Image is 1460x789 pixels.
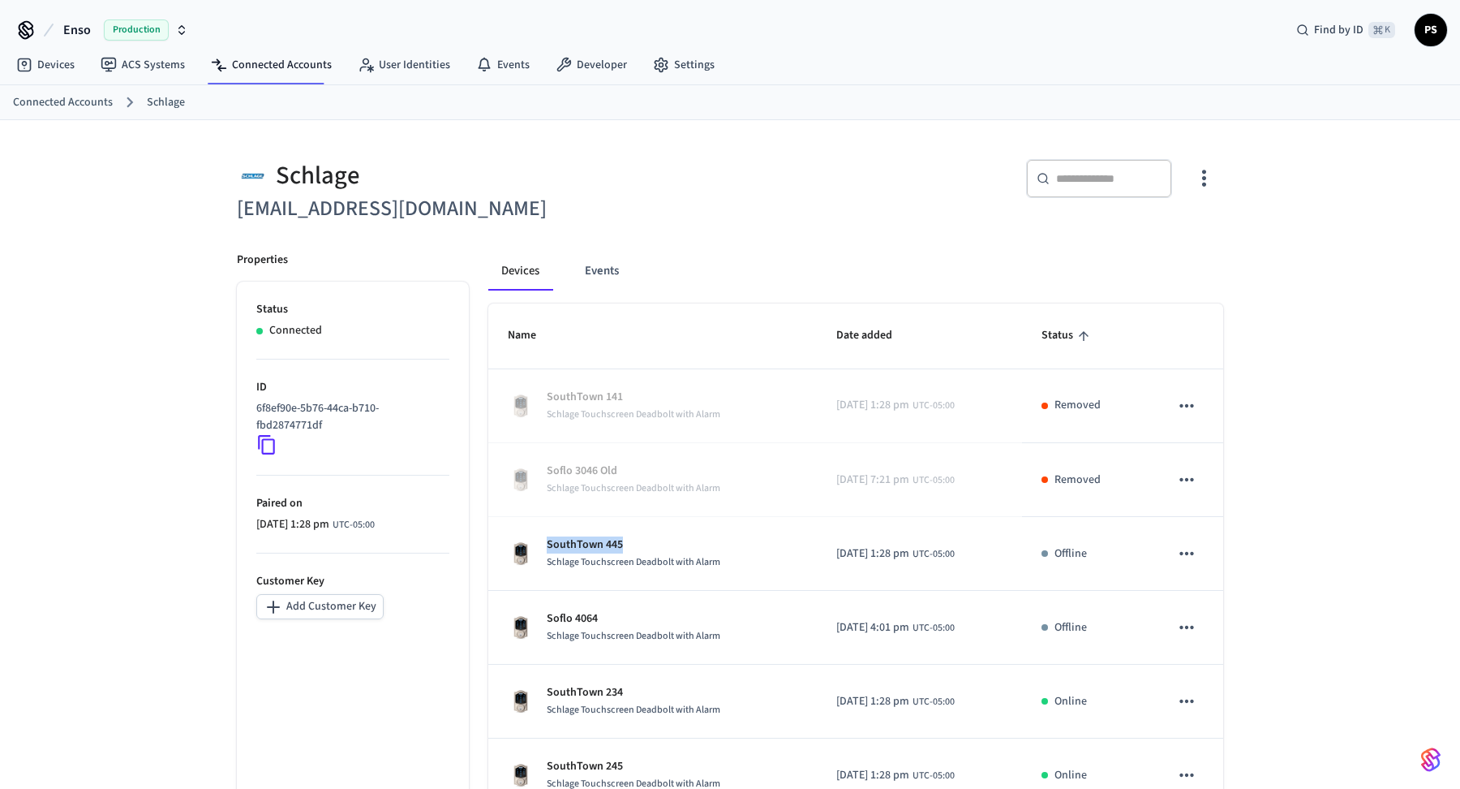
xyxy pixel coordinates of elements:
p: Offline [1054,545,1087,563]
h6: [EMAIL_ADDRESS][DOMAIN_NAME] [237,192,720,226]
img: Schlage Sense Smart Deadbolt with Camelot Trim, Front [508,762,534,788]
p: Offline [1054,619,1087,636]
span: UTC-05:00 [912,473,955,488]
button: Events [572,252,632,291]
img: Schlage Sense Smart Deadbolt with Camelot Trim, Front [508,393,534,419]
span: UTC-05:00 [912,399,955,413]
p: Status [256,301,449,318]
div: America/Bogota [836,545,955,563]
div: America/Bogota [836,693,955,710]
p: Soflo 4064 [547,610,720,627]
div: Schlage [237,159,720,192]
span: Schlage Touchscreen Deadbolt with Alarm [547,629,720,643]
span: [DATE] 7:21 pm [836,472,909,489]
img: Schlage Sense Smart Deadbolt with Camelot Trim, Front [508,467,534,493]
span: [DATE] 1:28 pm [836,545,909,563]
span: Status [1041,323,1094,348]
a: Developer [543,50,640,80]
span: UTC-05:00 [912,547,955,562]
span: [DATE] 1:28 pm [256,516,329,533]
button: PS [1415,14,1447,46]
a: Schlage [147,94,185,111]
span: [DATE] 4:01 pm [836,619,909,636]
a: ACS Systems [88,50,198,80]
button: Devices [488,252,552,291]
span: Schlage Touchscreen Deadbolt with Alarm [547,555,720,569]
div: connected account tabs [488,252,1223,291]
span: Find by ID [1314,22,1363,38]
span: UTC-05:00 [912,695,955,709]
p: ID [256,379,449,396]
p: SouthTown 445 [547,537,720,554]
p: Soflo 3046 Old [547,463,720,480]
p: Customer Key [256,573,449,590]
span: Production [104,19,169,41]
a: User Identities [345,50,463,80]
span: Name [508,323,557,348]
p: SouthTown 245 [547,758,720,775]
div: America/Bogota [836,472,955,489]
span: Schlage Touchscreen Deadbolt with Alarm [547,407,720,421]
p: SouthTown 234 [547,684,720,701]
p: Removed [1054,472,1101,489]
div: America/Bogota [836,767,955,784]
a: Settings [640,50,728,80]
img: SeamLogoGradient.69752ec5.svg [1421,747,1441,773]
p: Properties [237,252,288,269]
a: Devices [3,50,88,80]
span: Enso [63,20,91,40]
span: ⌘ K [1368,22,1395,38]
span: [DATE] 1:28 pm [836,397,909,414]
img: Schlage Sense Smart Deadbolt with Camelot Trim, Front [508,614,534,640]
span: UTC-05:00 [333,518,375,532]
span: Date added [836,323,913,348]
a: Connected Accounts [198,50,345,80]
button: Add Customer Key [256,594,384,619]
p: Paired on [256,495,449,512]
a: Connected Accounts [13,94,113,111]
span: PS [1416,15,1445,45]
span: [DATE] 1:28 pm [836,767,909,784]
img: Schlage Logo, Square [237,159,269,192]
img: Schlage Sense Smart Deadbolt with Camelot Trim, Front [508,541,534,567]
p: Connected [269,322,322,339]
p: Removed [1054,397,1101,414]
p: Online [1054,693,1087,710]
span: UTC-05:00 [912,621,955,636]
p: Online [1054,767,1087,784]
span: Schlage Touchscreen Deadbolt with Alarm [547,703,720,717]
span: Schlage Touchscreen Deadbolt with Alarm [547,481,720,495]
div: Find by ID⌘ K [1283,15,1408,45]
div: America/Bogota [836,397,955,414]
span: UTC-05:00 [912,769,955,783]
div: America/Bogota [836,619,955,636]
span: [DATE] 1:28 pm [836,693,909,710]
p: SouthTown 141 [547,389,720,406]
p: 6f8ef90e-5b76-44ca-b710-fbd2874771df [256,400,443,434]
a: Events [463,50,543,80]
div: America/Bogota [256,516,375,533]
img: Schlage Sense Smart Deadbolt with Camelot Trim, Front [508,688,534,714]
